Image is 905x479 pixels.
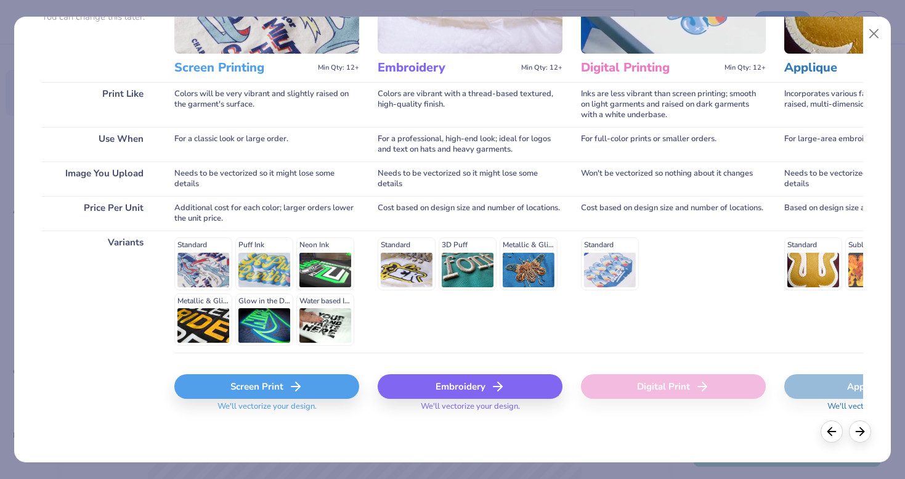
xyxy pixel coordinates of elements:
[42,82,156,127] div: Print Like
[521,63,562,72] span: Min Qty: 12+
[378,162,562,196] div: Needs to be vectorized so it might lose some details
[581,374,766,399] div: Digital Print
[581,127,766,162] div: For full-color prints or smaller orders.
[42,12,156,22] p: You can change this later.
[174,162,359,196] div: Needs to be vectorized so it might lose some details
[378,82,562,127] div: Colors are vibrant with a thread-based textured, high-quality finish.
[213,401,322,419] span: We'll vectorize your design.
[174,60,313,76] h3: Screen Printing
[378,60,516,76] h3: Embroidery
[378,196,562,231] div: Cost based on design size and number of locations.
[416,401,525,419] span: We'll vectorize your design.
[581,196,766,231] div: Cost based on design size and number of locations.
[174,374,359,399] div: Screen Print
[724,63,766,72] span: Min Qty: 12+
[42,127,156,162] div: Use When
[174,196,359,231] div: Additional cost for each color; larger orders lower the unit price.
[581,60,720,76] h3: Digital Printing
[318,63,359,72] span: Min Qty: 12+
[378,127,562,162] div: For a professional, high-end look; ideal for logos and text on hats and heavy garments.
[174,127,359,162] div: For a classic look or large order.
[581,82,766,127] div: Inks are less vibrant than screen printing; smooth on light garments and raised on dark garments ...
[581,162,766,196] div: Won't be vectorized so nothing about it changes
[42,231,156,353] div: Variants
[42,196,156,231] div: Price Per Unit
[862,22,886,46] button: Close
[378,374,562,399] div: Embroidery
[42,162,156,196] div: Image You Upload
[174,82,359,127] div: Colors will be very vibrant and slightly raised on the garment's surface.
